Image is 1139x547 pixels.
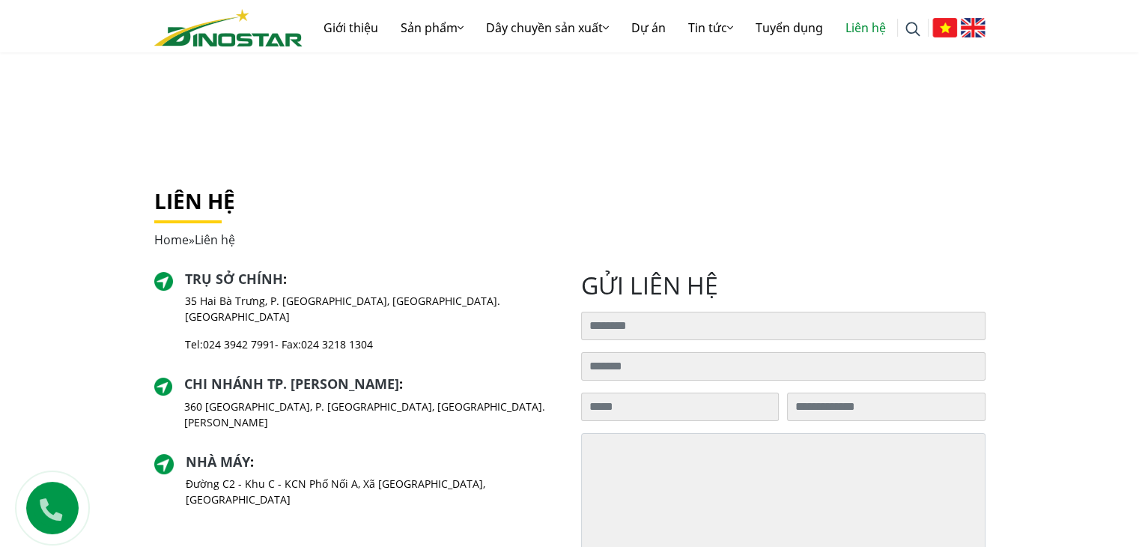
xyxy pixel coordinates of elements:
[184,375,399,393] a: Chi nhánh TP. [PERSON_NAME]
[185,271,558,288] h2: :
[581,271,985,300] h2: gửi liên hệ
[154,232,235,248] span: »
[186,454,558,471] h2: :
[389,4,475,52] a: Sản phẩm
[154,232,189,248] a: Home
[932,18,957,37] img: Tiếng Việt
[184,399,559,430] p: 360 [GEOGRAPHIC_DATA], P. [GEOGRAPHIC_DATA], [GEOGRAPHIC_DATA]. [PERSON_NAME]
[154,189,985,214] h1: Liên hệ
[185,293,558,324] p: 35 Hai Bà Trưng, P. [GEOGRAPHIC_DATA], [GEOGRAPHIC_DATA]. [GEOGRAPHIC_DATA]
[154,9,303,46] img: logo
[834,4,897,52] a: Liên hệ
[185,336,558,352] p: Tel: - Fax:
[186,476,558,507] p: Đường C2 - Khu C - KCN Phố Nối A, Xã [GEOGRAPHIC_DATA], [GEOGRAPHIC_DATA]
[203,337,275,351] a: 024 3942 7991
[475,4,620,52] a: Dây chuyền sản xuất
[905,22,920,37] img: search
[744,4,834,52] a: Tuyển dụng
[301,337,373,351] a: 024 3218 1304
[154,454,174,474] img: directer
[961,18,985,37] img: English
[620,4,677,52] a: Dự án
[195,232,235,248] span: Liên hệ
[154,272,174,291] img: directer
[154,378,172,396] img: directer
[184,376,559,393] h2: :
[185,270,283,288] a: Trụ sở chính
[186,453,250,471] a: Nhà máy
[312,4,389,52] a: Giới thiệu
[677,4,744,52] a: Tin tức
